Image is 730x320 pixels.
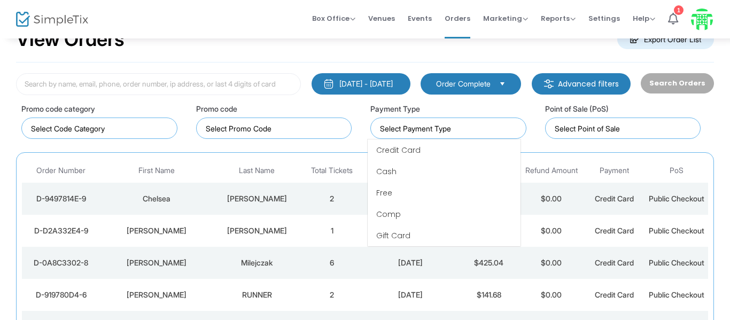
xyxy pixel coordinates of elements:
[239,166,275,175] span: Last Name
[339,79,393,89] div: [DATE] - [DATE]
[366,225,455,236] div: 8/15/2025
[520,247,583,279] td: $0.00
[588,5,620,32] span: Settings
[31,123,172,134] input: NO DATA FOUND
[301,247,363,279] td: 6
[520,279,583,311] td: $0.00
[103,290,211,300] div: KIM
[323,79,334,89] img: monthly
[649,194,704,203] span: Public Checkout
[674,5,684,15] div: 1
[595,226,634,235] span: Credit Card
[649,226,704,235] span: Public Checkout
[216,225,298,236] div: Carpenter
[520,183,583,215] td: $0.00
[25,193,98,204] div: D-9497814E-9
[595,194,634,203] span: Credit Card
[541,13,576,24] span: Reports
[376,188,392,198] span: Free
[670,166,684,175] span: PoS
[457,247,520,279] td: $425.04
[376,230,410,241] span: Gift Card
[370,103,420,114] label: Payment Type
[216,290,298,300] div: RUNNER
[595,258,634,267] span: Credit Card
[376,145,421,155] span: Credit Card
[312,13,355,24] span: Box Office
[495,78,510,90] button: Select
[457,279,520,311] td: $141.68
[25,257,98,268] div: D-0A8C3302-8
[408,5,432,32] span: Events
[312,73,410,95] button: [DATE] - [DATE]
[21,103,95,114] label: Promo code category
[376,209,401,220] span: Comp
[301,279,363,311] td: 2
[600,166,629,175] span: Payment
[633,13,655,24] span: Help
[16,28,125,51] h2: View Orders
[649,258,704,267] span: Public Checkout
[25,225,98,236] div: D-D2A332E4-9
[368,5,395,32] span: Venues
[483,13,528,24] span: Marketing
[301,215,363,247] td: 1
[138,166,175,175] span: First Name
[649,290,704,299] span: Public Checkout
[216,257,298,268] div: Milejczak
[36,166,86,175] span: Order Number
[216,193,298,204] div: Beaman
[103,257,211,268] div: Wendy
[196,103,237,114] label: Promo code
[555,123,696,134] input: Select Point of Sale
[366,290,455,300] div: 8/15/2025
[595,290,634,299] span: Credit Card
[16,73,301,95] input: Search by name, email, phone, order number, ip address, or last 4 digits of card
[520,215,583,247] td: $0.00
[301,183,363,215] td: 2
[545,103,609,114] label: Point of Sale (PoS)
[532,73,631,95] m-button: Advanced filters
[376,166,397,177] span: Cash
[103,193,211,204] div: Chelsea
[520,158,583,183] th: Refund Amount
[301,158,363,183] th: Total Tickets
[206,123,347,134] input: Select Promo Code
[366,193,455,204] div: 8/15/2025
[445,5,470,32] span: Orders
[103,225,211,236] div: Anna
[543,79,554,89] img: filter
[380,123,521,134] input: Select Payment Type
[617,29,714,49] m-button: Export Order List
[366,257,455,268] div: 8/15/2025
[436,79,491,89] span: Order Complete
[25,290,98,300] div: D-919780D4-6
